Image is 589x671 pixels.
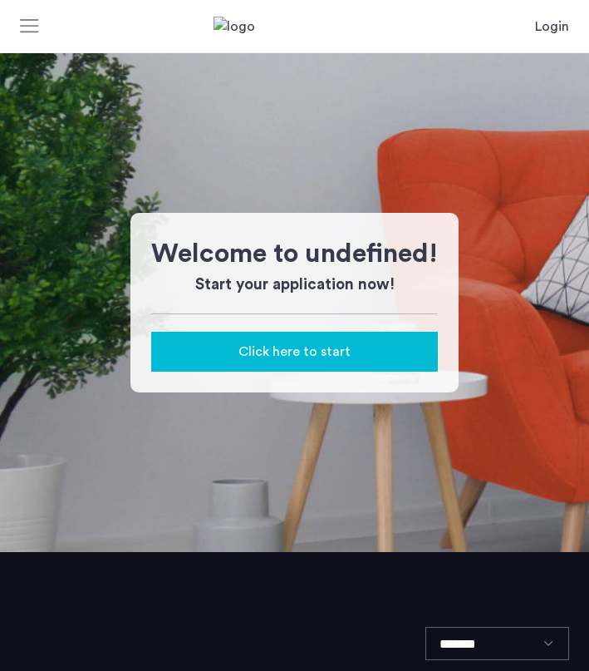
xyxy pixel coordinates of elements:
select: Language select [425,627,569,660]
img: logo [214,17,376,37]
a: Login [535,17,569,37]
h1: Welcome to undefined! [151,234,438,274]
button: button [151,332,438,372]
h3: Start your application now! [151,274,438,297]
span: Click here to start [238,342,351,362]
a: Cazamio Logo [214,17,376,37]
